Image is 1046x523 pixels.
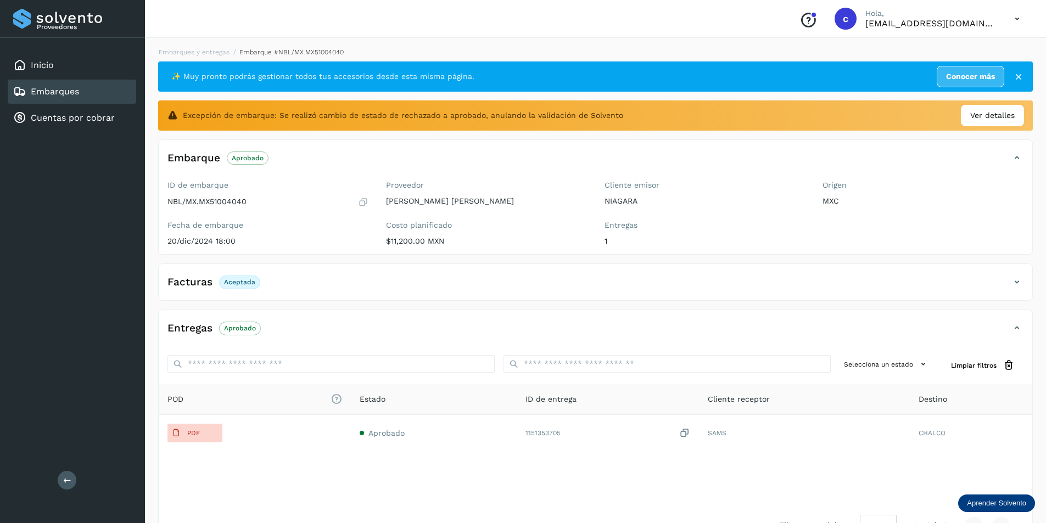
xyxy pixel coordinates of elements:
div: 1151353705 [525,428,690,439]
a: Cuentas por cobrar [31,113,115,123]
span: Estado [360,393,385,405]
p: NIAGARA [605,196,806,206]
p: [PERSON_NAME] [PERSON_NAME] [386,196,587,206]
h4: Facturas [167,276,212,289]
p: NBL/MX.MX51004040 [167,197,247,206]
div: Embarques [8,80,136,104]
span: POD [167,393,342,405]
span: Destino [919,393,947,405]
label: Origen [823,181,1023,190]
p: carlosvazqueztgc@gmail.com [865,18,997,29]
a: Embarques y entregas [159,48,230,56]
p: Aprender Solvento [967,499,1026,508]
div: EmbarqueAprobado [159,149,1032,176]
button: Selecciona un estado [840,355,933,373]
h4: Entregas [167,322,212,335]
nav: breadcrumb [158,47,1033,57]
a: Embarques [31,86,79,97]
span: ✨ Muy pronto podrás gestionar todos tus accesorios desde esta misma página. [171,71,474,82]
a: Conocer más [937,66,1004,87]
h4: Embarque [167,152,220,165]
p: Hola, [865,9,997,18]
p: Proveedores [37,23,132,31]
button: PDF [167,424,222,442]
div: Aprender Solvento [958,494,1035,512]
label: Entregas [605,221,806,230]
span: Excepción de embarque: Se realizó cambio de estado de rechazado a aprobado, anulando la validació... [183,110,623,121]
span: Aprobado [368,429,405,437]
button: Limpiar filtros [942,355,1023,375]
label: Costo planificado [386,221,587,230]
div: Inicio [8,53,136,77]
p: Aceptada [224,278,255,286]
div: Cuentas por cobrar [8,106,136,130]
span: Ver detalles [970,110,1015,121]
td: CHALCO [910,415,1032,451]
label: Fecha de embarque [167,221,368,230]
p: $11,200.00 MXN [386,237,587,246]
p: Aprobado [224,324,256,332]
label: Cliente emisor [605,181,806,190]
p: MXC [823,196,1023,206]
a: Inicio [31,60,54,70]
p: PDF [187,429,200,437]
span: Embarque #NBL/MX.MX51004040 [239,48,344,56]
div: FacturasAceptada [159,273,1032,300]
p: Aprobado [232,154,264,162]
label: Proveedor [386,181,587,190]
label: ID de embarque [167,181,368,190]
div: EntregasAprobado [159,319,1032,346]
p: 1 [605,237,806,246]
span: Cliente receptor [708,393,770,405]
p: 20/dic/2024 18:00 [167,237,368,246]
span: Limpiar filtros [951,361,997,370]
td: SAMS [699,415,910,451]
span: ID de entrega [525,393,577,405]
